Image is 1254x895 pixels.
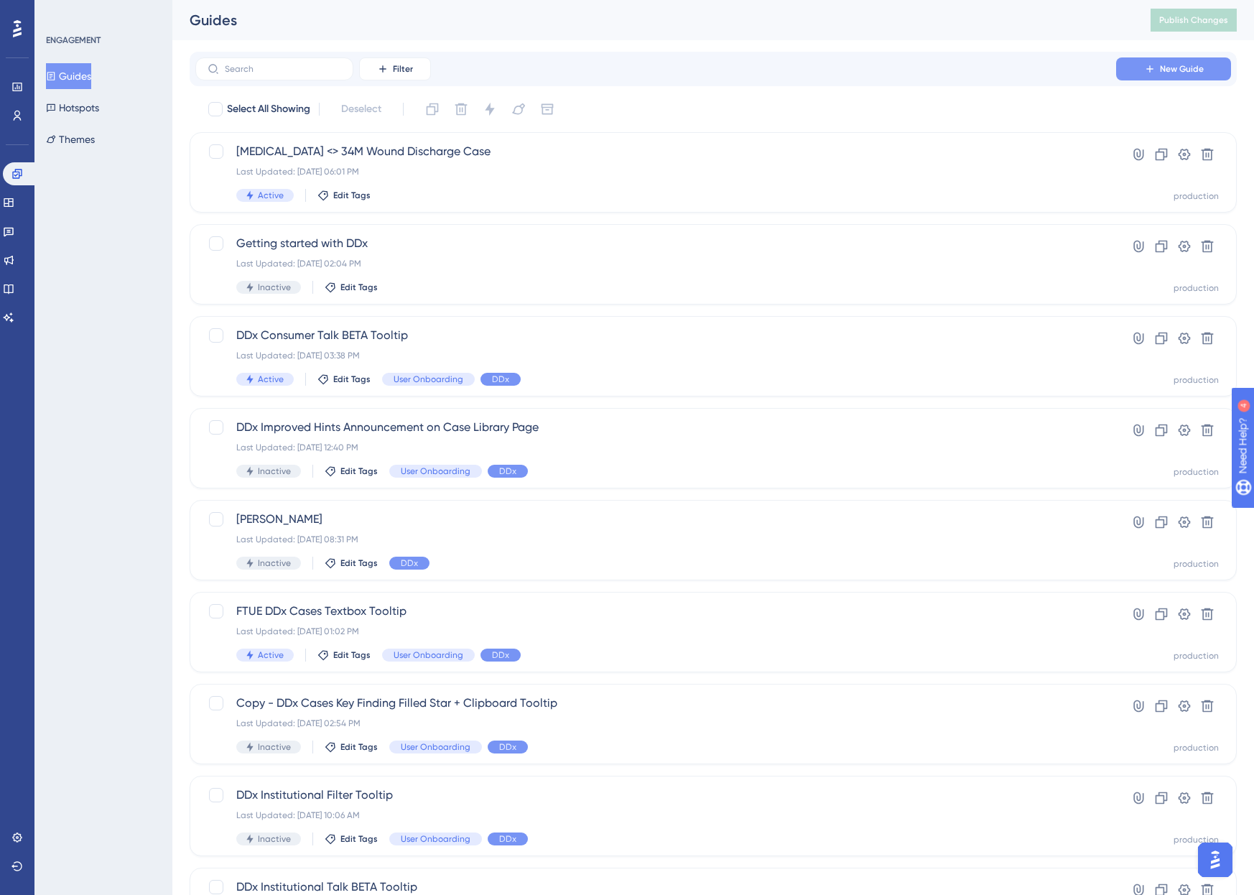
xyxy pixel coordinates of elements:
[1174,742,1219,753] div: production
[236,626,1075,637] div: Last Updated: [DATE] 01:02 PM
[236,258,1075,269] div: Last Updated: [DATE] 02:04 PM
[236,695,1075,712] span: Copy - DDx Cases Key Finding Filled Star + Clipboard Tooltip
[325,465,378,477] button: Edit Tags
[1174,834,1219,845] div: production
[317,649,371,661] button: Edit Tags
[340,557,378,569] span: Edit Tags
[401,741,470,753] span: User Onboarding
[341,101,381,118] span: Deselect
[258,465,291,477] span: Inactive
[227,101,310,118] span: Select All Showing
[1174,650,1219,662] div: production
[401,557,418,569] span: DDx
[325,282,378,293] button: Edit Tags
[328,96,394,122] button: Deselect
[394,649,463,661] span: User Onboarding
[393,63,413,75] span: Filter
[325,741,378,753] button: Edit Tags
[236,350,1075,361] div: Last Updated: [DATE] 03:38 PM
[340,741,378,753] span: Edit Tags
[1174,282,1219,294] div: production
[317,374,371,385] button: Edit Tags
[1160,63,1204,75] span: New Guide
[1174,190,1219,202] div: production
[492,649,509,661] span: DDx
[258,649,284,661] span: Active
[258,282,291,293] span: Inactive
[258,833,291,845] span: Inactive
[340,465,378,477] span: Edit Tags
[333,190,371,201] span: Edit Tags
[236,235,1075,252] span: Getting started with DDx
[340,282,378,293] span: Edit Tags
[236,603,1075,620] span: FTUE DDx Cases Textbox Tooltip
[258,741,291,753] span: Inactive
[1151,9,1237,32] button: Publish Changes
[258,190,284,201] span: Active
[236,534,1075,545] div: Last Updated: [DATE] 08:31 PM
[258,374,284,385] span: Active
[1194,838,1237,881] iframe: UserGuiding AI Assistant Launcher
[359,57,431,80] button: Filter
[236,718,1075,729] div: Last Updated: [DATE] 02:54 PM
[499,741,516,753] span: DDx
[236,166,1075,177] div: Last Updated: [DATE] 06:01 PM
[236,327,1075,344] span: DDx Consumer Talk BETA Tooltip
[492,374,509,385] span: DDx
[100,7,104,19] div: 4
[236,419,1075,436] span: DDx Improved Hints Announcement on Case Library Page
[325,833,378,845] button: Edit Tags
[34,4,90,21] span: Need Help?
[225,64,341,74] input: Search
[46,63,91,89] button: Guides
[236,143,1075,160] span: [MEDICAL_DATA] <> 34M Wound Discharge Case
[1116,57,1231,80] button: New Guide
[236,787,1075,804] span: DDx Institutional Filter Tooltip
[236,810,1075,821] div: Last Updated: [DATE] 10:06 AM
[325,557,378,569] button: Edit Tags
[394,374,463,385] span: User Onboarding
[333,649,371,661] span: Edit Tags
[333,374,371,385] span: Edit Tags
[1159,14,1228,26] span: Publish Changes
[401,465,470,477] span: User Onboarding
[317,190,371,201] button: Edit Tags
[46,95,99,121] button: Hotspots
[1174,466,1219,478] div: production
[340,833,378,845] span: Edit Tags
[190,10,1115,30] div: Guides
[236,442,1075,453] div: Last Updated: [DATE] 12:40 PM
[46,126,95,152] button: Themes
[236,511,1075,528] span: [PERSON_NAME]
[258,557,291,569] span: Inactive
[46,34,101,46] div: ENGAGEMENT
[499,465,516,477] span: DDx
[1174,558,1219,570] div: production
[1174,374,1219,386] div: production
[499,833,516,845] span: DDx
[401,833,470,845] span: User Onboarding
